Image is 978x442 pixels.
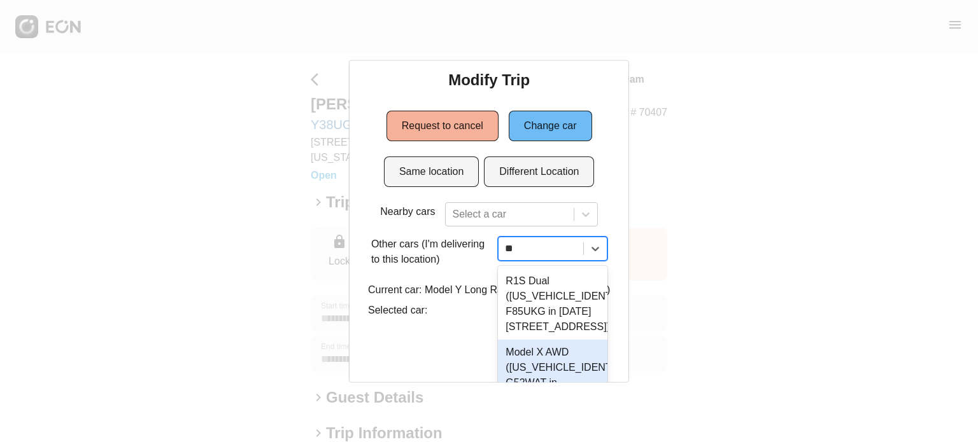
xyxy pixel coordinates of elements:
p: Current car: Model Y Long Range (Y38UGL in 11101) [368,282,610,297]
p: Selected car: [368,302,610,317]
div: Model X AWD ([US_VEHICLE_IDENTIFICATION_NUMBER] G52WAT in [STREET_ADDRESS][US_STATE]) [498,339,607,425]
button: Change car [509,110,592,141]
button: Different Location [484,156,594,186]
p: Other cars (I'm delivering to this location) [371,236,493,266]
p: Nearby cars [380,204,435,219]
button: Same location [384,156,479,186]
button: Request to cancel [386,110,499,141]
div: R1S Dual ([US_VEHICLE_IDENTIFICATION_NUMBER] F85UKG in [DATE][STREET_ADDRESS]) [498,268,607,339]
h2: Modify Trip [448,69,530,90]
